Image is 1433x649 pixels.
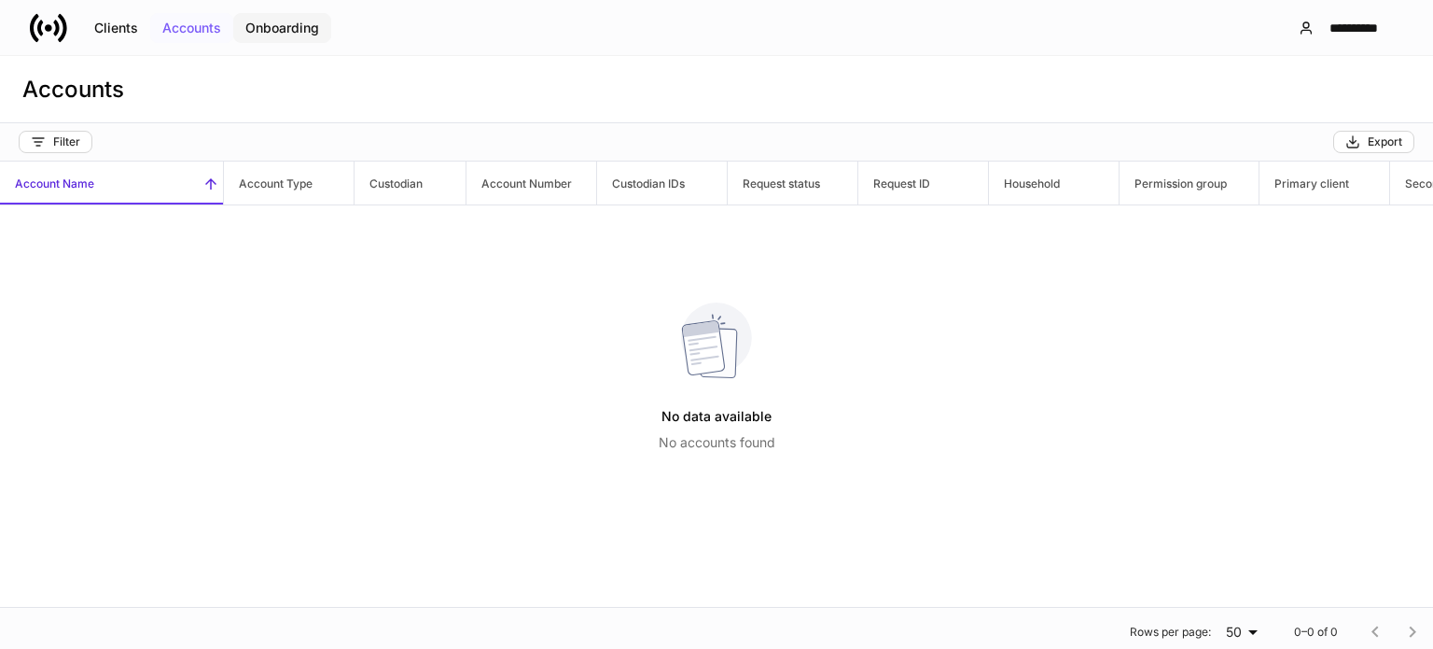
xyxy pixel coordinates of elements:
[22,75,124,105] h3: Accounts
[1259,175,1349,192] h6: Primary client
[466,162,596,205] span: Account Number
[224,162,354,205] span: Account Type
[245,21,319,35] div: Onboarding
[728,175,820,192] h6: Request status
[597,162,727,205] span: Custodian IDs
[1294,625,1338,640] p: 0–0 of 0
[94,21,138,35] div: Clients
[233,13,331,43] button: Onboarding
[1259,162,1389,205] span: Primary client
[1120,175,1227,192] h6: Permission group
[355,175,423,192] h6: Custodian
[728,162,857,205] span: Request status
[661,400,772,433] h5: No data available
[858,175,930,192] h6: Request ID
[1218,623,1264,642] div: 50
[989,175,1060,192] h6: Household
[19,131,92,153] button: Filter
[1120,162,1259,205] span: Permission group
[82,13,150,43] button: Clients
[858,162,988,205] span: Request ID
[1333,131,1414,153] button: Export
[1130,625,1211,640] p: Rows per page:
[31,134,80,149] div: Filter
[355,162,466,205] span: Custodian
[597,175,685,192] h6: Custodian IDs
[659,433,775,452] p: No accounts found
[989,162,1119,205] span: Household
[1345,134,1402,149] div: Export
[150,13,233,43] button: Accounts
[224,175,313,192] h6: Account Type
[466,175,572,192] h6: Account Number
[162,21,221,35] div: Accounts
